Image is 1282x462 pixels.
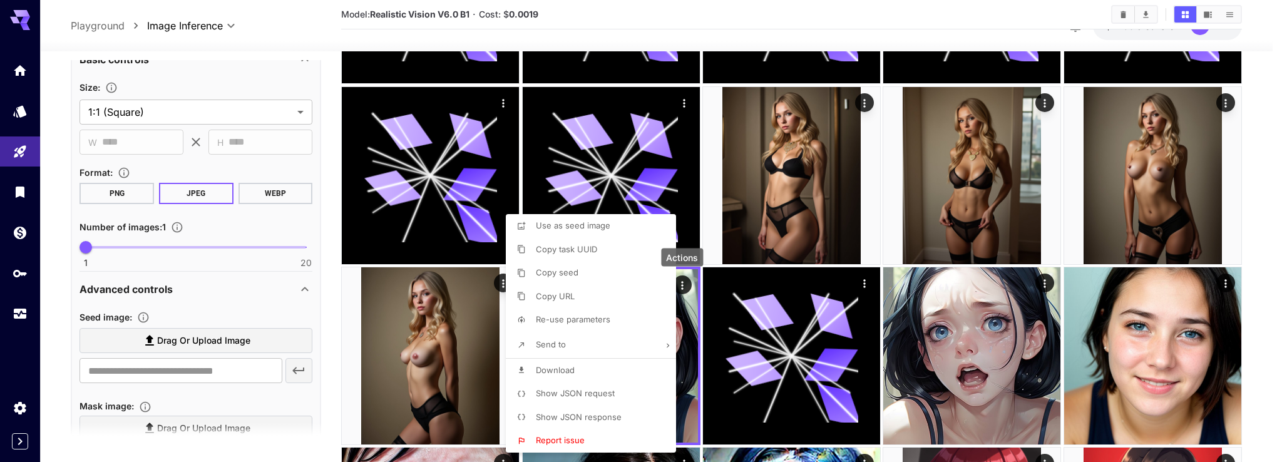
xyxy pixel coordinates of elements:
span: Report issue [536,435,585,445]
span: Download [536,365,575,375]
span: Copy seed [536,267,578,277]
span: Show JSON request [536,388,615,398]
span: Re-use parameters [536,314,610,324]
span: Copy task UUID [536,244,597,254]
span: Show JSON response [536,412,622,422]
span: Copy URL [536,291,575,301]
div: Actions [661,249,703,267]
span: Send to [536,339,566,349]
span: Use as seed image [536,220,610,230]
